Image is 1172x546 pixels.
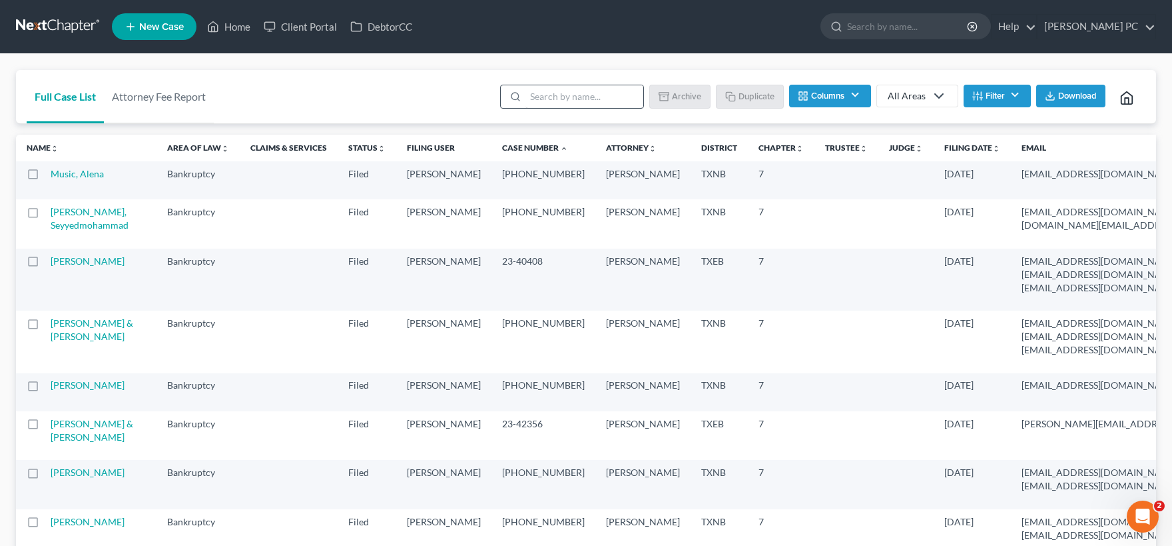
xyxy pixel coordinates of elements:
td: [PERSON_NAME] [396,411,491,460]
a: Music, Alena [51,168,104,179]
a: Full Case List [27,70,104,123]
td: 7 [748,460,814,509]
i: unfold_more [51,145,59,153]
td: Bankruptcy [156,373,240,411]
a: [PERSON_NAME] [51,255,125,267]
td: TXNB [691,161,748,199]
a: Nameunfold_more [27,143,59,153]
i: unfold_more [860,145,868,153]
td: Bankruptcy [156,249,240,311]
i: unfold_more [378,145,386,153]
td: [DATE] [934,199,1011,248]
a: Chapterunfold_more [758,143,804,153]
td: [PHONE_NUMBER] [491,199,595,248]
td: Bankruptcy [156,199,240,248]
td: [PERSON_NAME] [595,161,691,199]
a: Judgeunfold_more [889,143,923,153]
span: 2 [1154,501,1165,511]
a: Attorney Fee Report [104,70,214,123]
a: Attorneyunfold_more [606,143,657,153]
td: 7 [748,411,814,460]
td: Bankruptcy [156,411,240,460]
a: [PERSON_NAME] & [PERSON_NAME] [51,418,133,443]
a: Filing Dateunfold_more [944,143,1000,153]
td: TXEB [691,411,748,460]
i: unfold_more [915,145,923,153]
td: [DATE] [934,311,1011,373]
td: [DATE] [934,249,1011,311]
td: [PERSON_NAME] [595,311,691,373]
td: [PHONE_NUMBER] [491,373,595,411]
td: 7 [748,311,814,373]
a: [PERSON_NAME] & [PERSON_NAME] [51,317,133,342]
td: Filed [338,373,396,411]
td: TXNB [691,373,748,411]
td: TXEB [691,249,748,311]
td: Filed [338,249,396,311]
td: [PHONE_NUMBER] [491,311,595,373]
td: [DATE] [934,411,1011,460]
a: [PERSON_NAME] [51,379,125,391]
input: Search by name... [847,14,969,39]
th: Filing User [396,135,491,161]
td: [DATE] [934,460,1011,509]
td: 7 [748,199,814,248]
iframe: Intercom live chat [1127,501,1159,533]
a: DebtorCC [344,15,419,39]
a: Case Number expand_less [502,143,568,153]
td: [PERSON_NAME] [595,411,691,460]
td: Bankruptcy [156,161,240,199]
a: [PERSON_NAME] PC [1037,15,1155,39]
input: Search by name... [525,85,643,108]
td: [DATE] [934,161,1011,199]
td: 7 [748,373,814,411]
td: TXNB [691,311,748,373]
td: [PERSON_NAME] [595,373,691,411]
td: TXNB [691,460,748,509]
td: Filed [338,161,396,199]
td: [PERSON_NAME] [396,460,491,509]
td: Filed [338,311,396,373]
td: Filed [338,411,396,460]
th: District [691,135,748,161]
td: [PHONE_NUMBER] [491,460,595,509]
td: TXNB [691,199,748,248]
th: Claims & Services [240,135,338,161]
a: Statusunfold_more [348,143,386,153]
span: Download [1058,91,1097,101]
td: [PERSON_NAME] [396,249,491,311]
a: Area of Lawunfold_more [167,143,229,153]
td: Bankruptcy [156,460,240,509]
a: [PERSON_NAME], Seyyedmohammad [51,206,129,231]
td: [PERSON_NAME] [595,460,691,509]
a: Home [200,15,257,39]
button: Download [1036,85,1105,107]
td: 23-42356 [491,411,595,460]
a: Trusteeunfold_more [825,143,868,153]
a: [PERSON_NAME] [51,516,125,527]
i: unfold_more [992,145,1000,153]
td: Filed [338,199,396,248]
td: [PERSON_NAME] [396,161,491,199]
td: [PERSON_NAME] [595,199,691,248]
td: 7 [748,161,814,199]
td: Filed [338,460,396,509]
i: unfold_more [796,145,804,153]
td: [PERSON_NAME] [396,199,491,248]
td: [PERSON_NAME] [396,311,491,373]
td: Bankruptcy [156,311,240,373]
div: All Areas [888,89,926,103]
button: Columns [789,85,870,107]
i: unfold_more [221,145,229,153]
a: [PERSON_NAME] [51,467,125,478]
td: 7 [748,249,814,311]
i: expand_less [560,145,568,153]
td: 23-40408 [491,249,595,311]
td: [PHONE_NUMBER] [491,161,595,199]
button: Filter [964,85,1031,107]
a: Help [992,15,1036,39]
a: Client Portal [257,15,344,39]
i: unfold_more [649,145,657,153]
span: New Case [139,22,184,32]
td: [PERSON_NAME] [396,373,491,411]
